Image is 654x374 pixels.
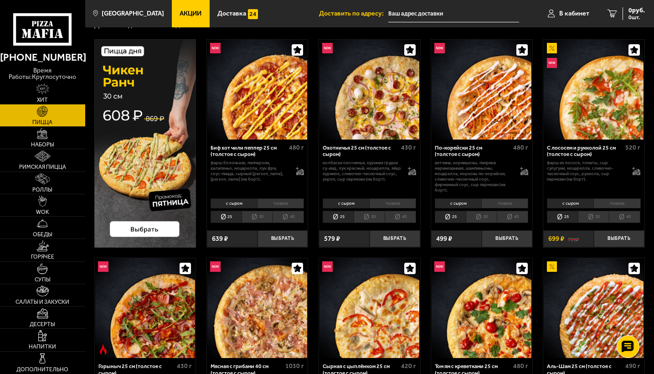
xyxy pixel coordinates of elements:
[30,322,55,327] span: Десерты
[211,198,257,208] li: с сыром
[401,362,416,370] span: 420 г
[435,160,513,193] p: ветчина, корнишоны, паприка маринованная, шампиньоны, моцарелла, морковь по-корейски, сливочно-че...
[481,198,528,208] li: тонкое
[257,198,304,208] li: тонкое
[466,211,497,223] li: 30
[513,144,528,151] span: 480 г
[388,5,519,22] input: Ваш адрес доставки
[543,258,644,358] a: АкционныйАль-Шам 25 см (толстое с сыром)
[102,10,164,17] span: [GEOGRAPHIC_DATA]
[559,10,589,17] span: В кабинет
[544,258,644,358] img: Аль-Шам 25 см (толстое с сыром)
[594,230,644,247] button: Выбрать
[248,9,258,19] img: 15daf4d41897b9f0e9f617042186c801.svg
[319,40,420,140] a: НовинкаОхотничья 25 см (толстое с сыром)
[19,164,66,170] span: Римская пицца
[319,40,419,140] img: Охотничья 25 см (толстое с сыром)
[544,40,644,140] img: С лососем и рукколой 25 см (толстое с сыром)
[628,15,645,20] span: 0 шт.
[568,235,579,242] s: 799 ₽
[211,160,289,182] p: фарш болоньезе, пепперони, халапеньо, моцарелла, лук фри, соус-пицца, сырный [PERSON_NAME], [PERS...
[207,40,307,140] img: Биф хот чили пеппер 25 см (толстое с сыром)
[625,144,640,151] span: 520 г
[401,144,416,151] span: 430 г
[436,235,452,242] span: 499 ₽
[548,235,564,242] span: 699 ₽
[513,362,528,370] span: 480 г
[432,40,531,140] img: По-корейски 25 см (толстое с сыром)
[207,40,308,140] a: НовинкаБиф хот чили пеппер 25 см (толстое с сыром)
[210,43,220,53] img: Новинка
[37,97,48,103] span: Хит
[609,211,640,223] li: 40
[435,211,466,223] li: 25
[323,198,369,208] li: с сыром
[211,211,242,223] li: 25
[32,187,52,192] span: Роллы
[578,211,609,223] li: 30
[434,261,444,271] img: Новинка
[385,211,416,223] li: 40
[354,211,385,223] li: 30
[32,119,52,125] span: Пицца
[435,145,511,158] div: По-корейски 25 см (толстое с сыром)
[207,258,307,358] img: Мясная с грибами 40 см (толстое с сыром)
[98,261,108,271] img: Новинка
[435,198,481,208] li: с сыром
[36,209,49,215] span: WOK
[323,211,354,223] li: 25
[547,160,625,182] p: фарш из лосося, томаты, сыр сулугуни, моцарелла, сливочно-чесночный соус, руккола, сыр пармезан (...
[95,258,195,358] img: Горыныч 25 см (толстое с сыром)
[628,7,645,14] span: 0 руб.
[547,198,593,208] li: с сыром
[29,344,56,349] span: Напитки
[257,230,308,247] button: Выбрать
[319,258,419,358] img: Сырная с цыплёнком 25 см (толстое с сыром)
[323,145,399,158] div: Охотничья 25 см (толстое с сыром)
[547,261,557,271] img: Акционный
[31,254,54,260] span: Горячее
[482,230,532,247] button: Выбрать
[322,43,332,53] img: Новинка
[319,10,388,17] span: Доставить по адресу:
[547,58,557,68] img: Новинка
[180,10,201,17] span: Акции
[177,362,192,370] span: 430 г
[431,258,532,358] a: НовинкаТом ям с креветками 25 см (толстое с сыром)
[324,235,340,242] span: 579 ₽
[210,261,220,271] img: Новинка
[431,40,532,140] a: НовинкаПо-корейски 25 см (толстое с сыром)
[98,344,108,354] img: Острое блюдо
[370,230,420,247] button: Выбрать
[33,232,52,237] span: Обеды
[242,211,273,223] li: 30
[625,362,640,370] span: 490 г
[547,145,623,158] div: С лососем и рукколой 25 см (толстое с сыром)
[593,198,640,208] li: тонкое
[319,258,420,358] a: НовинкаСырная с цыплёнком 25 см (толстое с сыром)
[211,145,287,158] div: Биф хот чили пеппер 25 см (толстое с сыром)
[16,367,68,372] span: Дополнительно
[323,160,401,182] p: колбаски охотничьи, куриная грудка су-вид, лук красный, моцарелла, яйцо куриное, сливочно-чесночн...
[497,211,528,223] li: 40
[35,277,51,282] span: Супы
[289,144,304,151] span: 480 г
[217,10,246,17] span: Доставка
[31,142,54,147] span: Наборы
[15,299,69,305] span: Салаты и закуски
[547,211,578,223] li: 25
[285,362,304,370] span: 1030 г
[369,198,416,208] li: тонкое
[207,258,308,358] a: НовинкаМясная с грибами 40 см (толстое с сыром)
[322,261,332,271] img: Новинка
[212,235,228,242] span: 639 ₽
[432,258,531,358] img: Том ям с креветками 25 см (толстое с сыром)
[434,43,444,53] img: Новинка
[95,258,196,358] a: НовинкаОстрое блюдоГорыныч 25 см (толстое с сыром)
[543,40,644,140] a: АкционныйНовинкаС лососем и рукколой 25 см (толстое с сыром)
[547,43,557,53] img: Акционный
[273,211,304,223] li: 40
